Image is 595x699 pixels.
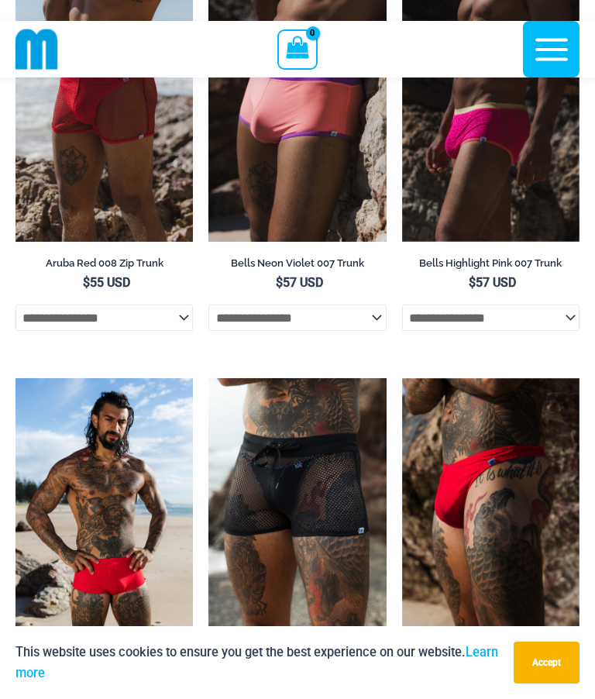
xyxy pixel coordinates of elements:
[514,642,580,684] button: Accept
[15,257,193,270] h2: Aruba Red 008 Zip Trunk
[208,257,386,270] h2: Bells Neon Violet 007 Trunk
[402,257,580,275] a: Bells Highlight Pink 007 Trunk
[469,275,516,290] bdi: 57 USD
[15,378,193,645] a: Bondi Red Spot 007 Trunks 06Bondi Red Spot 007 Trunks 11Bondi Red Spot 007 Trunks 11
[402,378,580,645] img: Coral Coast Red Spot 005 Thong 11
[15,642,502,684] p: This website uses cookies to ensure you get the best experience on our website.
[276,275,323,290] bdi: 57 USD
[402,257,580,270] h2: Bells Highlight Pink 007 Trunk
[208,378,386,645] img: Aruba Black 008 Shorts 01
[469,275,476,290] span: $
[83,275,90,290] span: $
[15,257,193,275] a: Aruba Red 008 Zip Trunk
[208,257,386,275] a: Bells Neon Violet 007 Trunk
[15,28,58,71] img: cropped mm emblem
[15,378,193,645] img: Bondi Red Spot 007 Trunks 06
[277,29,317,70] a: View Shopping Cart, empty
[83,275,130,290] bdi: 55 USD
[402,378,580,645] a: Coral Coast Red Spot 005 Thong 11Coral Coast Red Spot 005 Thong 12Coral Coast Red Spot 005 Thong 12
[15,645,498,680] a: Learn more
[208,378,386,645] a: Aruba Black 008 Shorts 01Aruba Black 008 Shorts 02Aruba Black 008 Shorts 02
[276,275,283,290] span: $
